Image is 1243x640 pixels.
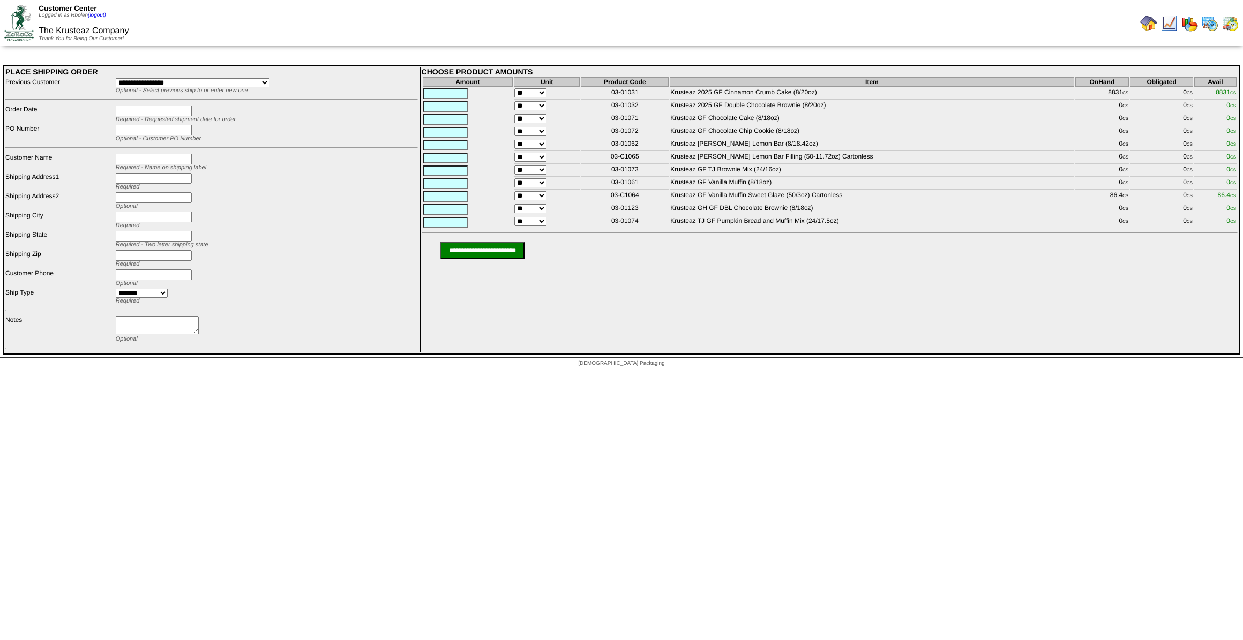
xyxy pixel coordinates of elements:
img: ZoRoCo_Logo(Green%26Foil)%20jpg.webp [4,5,34,41]
td: Shipping Zip [5,250,114,268]
span: CS [1122,193,1128,198]
span: Optional [116,280,138,287]
span: CS [1122,142,1128,147]
span: CS [1122,168,1128,172]
td: 0 [1130,101,1193,112]
td: 0 [1075,204,1129,215]
span: CS [1122,103,1128,108]
td: 03-01072 [581,126,669,138]
span: CS [1230,206,1236,211]
span: CS [1187,168,1193,172]
td: 03-01031 [581,88,669,100]
th: Item [670,77,1074,87]
td: Notes [5,315,114,343]
span: 0 [1226,178,1236,186]
span: Logged in as Rbolen [39,12,106,18]
td: Krusteaz [PERSON_NAME] Lemon Bar (8/18.42oz) [670,139,1074,151]
td: Krusteaz TJ GF Pumpkin Bread and Muffin Mix (24/17.5oz) [670,216,1074,228]
td: Shipping State [5,230,114,249]
td: 03-01061 [581,178,669,190]
td: 0 [1130,165,1193,177]
td: 03-C1064 [581,191,669,202]
th: Amount [423,77,513,87]
td: 0 [1130,139,1193,151]
img: calendarprod.gif [1201,14,1218,32]
th: OnHand [1075,77,1129,87]
span: Customer Center [39,4,96,12]
span: 86.4 [1218,191,1236,199]
span: CS [1187,103,1193,108]
span: 0 [1226,127,1236,134]
td: Customer Phone [5,269,114,287]
span: The Krusteaz Company [39,26,129,35]
span: CS [1230,91,1236,95]
span: CS [1187,142,1193,147]
span: CS [1187,91,1193,95]
td: Krusteaz [PERSON_NAME] Lemon Bar Filling (50-11.72oz) Cartonless [670,152,1074,164]
span: CS [1230,103,1236,108]
th: Obligated [1130,77,1193,87]
td: 0 [1130,88,1193,100]
td: Order Date [5,105,114,123]
span: CS [1122,155,1128,160]
span: CS [1187,129,1193,134]
td: 03-01032 [581,101,669,112]
span: Required [116,261,140,267]
span: [DEMOGRAPHIC_DATA] Packaging [578,360,664,366]
td: Krusteaz GH GF DBL Chocolate Brownie (8/18oz) [670,204,1074,215]
td: 0 [1075,101,1129,112]
td: 0 [1130,126,1193,138]
span: CS [1230,129,1236,134]
span: Required [116,222,140,229]
td: 0 [1130,114,1193,125]
span: 0 [1226,153,1236,160]
span: CS [1122,180,1128,185]
span: 0 [1226,114,1236,122]
td: 0 [1075,152,1129,164]
th: Avail [1194,77,1237,87]
img: calendarinout.gif [1222,14,1239,32]
span: CS [1230,193,1236,198]
span: CS [1122,129,1128,134]
td: Krusteaz GF Chocolate Cake (8/18oz) [670,114,1074,125]
td: Customer Name [5,153,114,171]
img: graph.gif [1181,14,1198,32]
span: CS [1122,91,1128,95]
td: 86.4 [1075,191,1129,202]
span: Optional [116,336,138,342]
td: 03-01123 [581,204,669,215]
span: Thank You for Being Our Customer! [39,36,124,42]
span: 0 [1226,217,1236,224]
span: CS [1122,206,1128,211]
span: CS [1122,116,1128,121]
td: 0 [1075,139,1129,151]
td: 0 [1075,165,1129,177]
a: (logout) [88,12,106,18]
th: Unit [514,77,580,87]
span: CS [1187,155,1193,160]
td: PO Number [5,124,114,142]
td: 0 [1130,178,1193,190]
div: CHOOSE PRODUCT AMOUNTS [422,67,1238,76]
td: 0 [1075,126,1129,138]
span: Required [116,184,140,190]
td: 0 [1130,152,1193,164]
td: 03-01073 [581,165,669,177]
span: Optional - Customer PO Number [116,135,201,142]
span: CS [1187,180,1193,185]
span: CS [1187,206,1193,211]
th: Product Code [581,77,669,87]
span: Required - Requested shipment date for order [116,116,236,123]
span: Required - Name on shipping label [116,164,206,171]
td: Krusteaz GF Vanilla Muffin Sweet Glaze (50/3oz) Cartonless [670,191,1074,202]
span: CS [1230,142,1236,147]
span: 0 [1226,140,1236,147]
td: 0 [1075,114,1129,125]
span: 0 [1226,165,1236,173]
span: 0 [1226,101,1236,109]
td: 03-01071 [581,114,669,125]
span: CS [1230,168,1236,172]
td: 0 [1075,216,1129,228]
span: 0 [1226,204,1236,212]
img: home.gif [1140,14,1157,32]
